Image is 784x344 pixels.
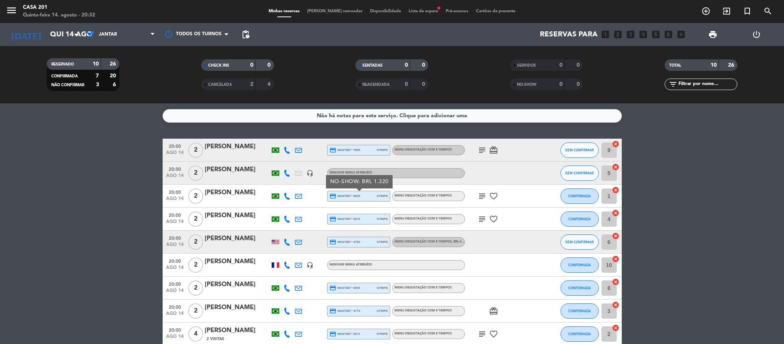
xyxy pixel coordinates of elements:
[188,280,203,296] span: 2
[205,165,270,175] div: [PERSON_NAME]
[188,165,203,181] span: 2
[517,64,536,67] span: SERVIDOS
[6,5,17,19] button: menu
[329,193,360,200] span: master * 5625
[377,147,388,152] span: stripe
[489,146,498,155] i: card_giftcard
[612,140,619,148] i: cancel
[394,217,452,220] span: Menu degustação com 8 tempos
[442,9,472,13] span: Pré-acessos
[188,143,203,158] span: 2
[561,188,599,204] button: CONFIRMADA
[422,82,427,87] strong: 0
[96,82,99,87] strong: 3
[329,193,336,200] i: credit_card
[394,332,452,335] span: Menu degustação com 8 tempos
[205,234,270,244] div: [PERSON_NAME]
[329,216,336,223] i: credit_card
[561,280,599,296] button: CONFIRMADA
[394,286,452,289] span: Menu degustação com 8 tempos
[377,193,388,198] span: stripe
[205,326,270,336] div: [PERSON_NAME]
[626,29,636,39] i: looks_3
[377,308,388,313] span: stripe
[165,173,184,182] span: ago 14
[437,6,441,10] span: fiber_manual_record
[377,239,388,244] span: stripe
[51,62,74,66] span: RESERVADO
[478,215,487,224] i: subject
[561,303,599,319] button: CONFIRMADA
[165,242,184,251] span: ago 14
[728,62,736,68] strong: 26
[329,171,372,174] span: Nenhum menu atribuído
[165,265,184,274] span: ago 14
[329,147,336,154] i: credit_card
[478,329,487,339] i: subject
[561,326,599,342] button: CONFIRMADA
[329,285,360,292] span: master * 0000
[565,171,594,175] span: SEM CONFIRMAR
[612,301,619,309] i: cancel
[207,336,224,342] span: 2 Visitas
[23,4,95,11] div: Casa 201
[568,217,591,221] span: CONFIRMADA
[612,232,619,240] i: cancel
[23,11,95,19] div: Quinta-feira 14. agosto - 20:32
[651,29,661,39] i: looks_5
[735,23,778,46] div: LOG OUT
[613,29,623,39] i: looks_two
[165,334,184,343] span: ago 14
[165,325,184,334] span: 20:00
[708,30,717,39] span: print
[329,216,360,223] span: master * 3072
[205,303,270,313] div: [PERSON_NAME]
[250,62,253,68] strong: 0
[663,29,673,39] i: looks_6
[722,7,731,16] i: exit_to_app
[568,286,591,290] span: CONFIRMADA
[366,9,405,13] span: Disponibilidade
[267,82,272,87] strong: 4
[267,62,272,68] strong: 0
[394,194,452,197] span: Menu degustação com 8 tempos
[561,211,599,227] button: CONFIRMADA
[561,234,599,250] button: SEM CONFIRMAR
[362,83,390,87] span: REAGENDADA
[110,73,117,79] strong: 20
[208,64,229,67] span: CHECK INS
[568,332,591,336] span: CONFIRMADA
[188,211,203,227] span: 2
[568,309,591,313] span: CONFIRMADA
[478,146,487,155] i: subject
[99,32,117,37] span: Jantar
[51,83,84,87] span: NÃO CONFIRMAR
[743,7,752,16] i: turned_in_not
[165,196,184,205] span: ago 14
[568,194,591,198] span: CONFIRMADA
[701,7,711,16] i: add_circle_outline
[188,188,203,204] span: 2
[540,30,598,39] span: Reservas para
[612,278,619,286] i: cancel
[329,285,336,292] i: credit_card
[208,83,232,87] span: CANCELADA
[678,80,737,88] input: Filtrar por nome...
[329,239,336,246] i: credit_card
[165,233,184,242] span: 20:00
[188,326,203,342] span: 4
[394,148,452,151] span: Menu degustação com 8 tempos
[559,62,562,68] strong: 0
[568,263,591,267] span: CONFIRMADA
[329,263,372,266] span: Nenhum menu atribuído
[517,83,536,87] span: NO-SHOW
[303,9,366,13] span: [PERSON_NAME] semeadas
[110,61,117,67] strong: 26
[394,240,465,243] span: Menu degustação com 8 tempos
[205,188,270,198] div: [PERSON_NAME]
[306,170,313,177] i: headset_mic
[113,82,117,87] strong: 6
[422,62,427,68] strong: 0
[612,324,619,332] i: cancel
[188,257,203,273] span: 2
